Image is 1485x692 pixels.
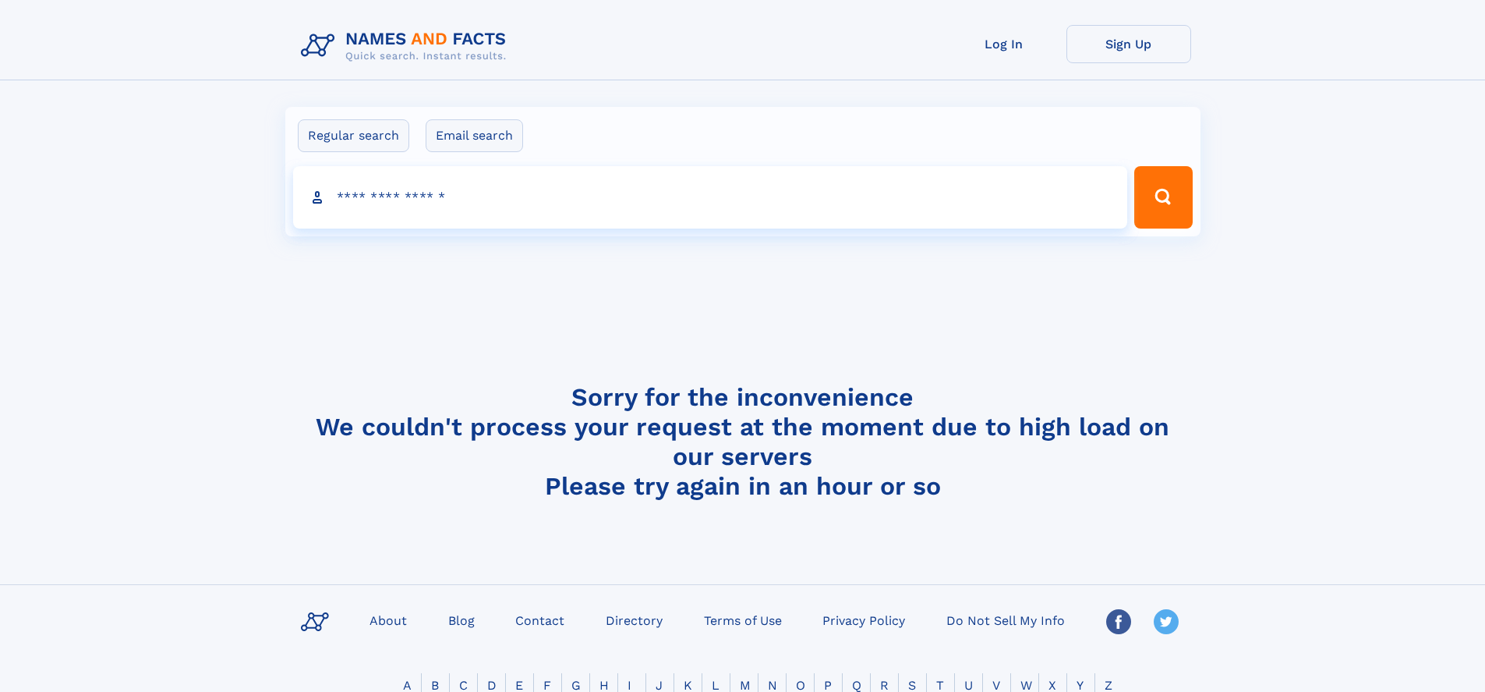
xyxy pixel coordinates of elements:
a: Contact [509,609,571,631]
a: Terms of Use [698,609,788,631]
a: Sign Up [1066,25,1191,63]
h4: Sorry for the inconvenience We couldn't process your request at the moment due to high load on ou... [295,382,1191,501]
a: Blog [442,609,481,631]
img: Logo Names and Facts [295,25,519,67]
img: Twitter [1154,609,1179,634]
img: Facebook [1106,609,1131,634]
a: Log In [942,25,1066,63]
button: Search Button [1134,166,1192,229]
a: Privacy Policy [816,609,911,631]
label: Email search [426,119,523,152]
a: Directory [599,609,669,631]
label: Regular search [298,119,409,152]
input: search input [293,166,1128,229]
a: Do Not Sell My Info [940,609,1071,631]
a: About [363,609,413,631]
